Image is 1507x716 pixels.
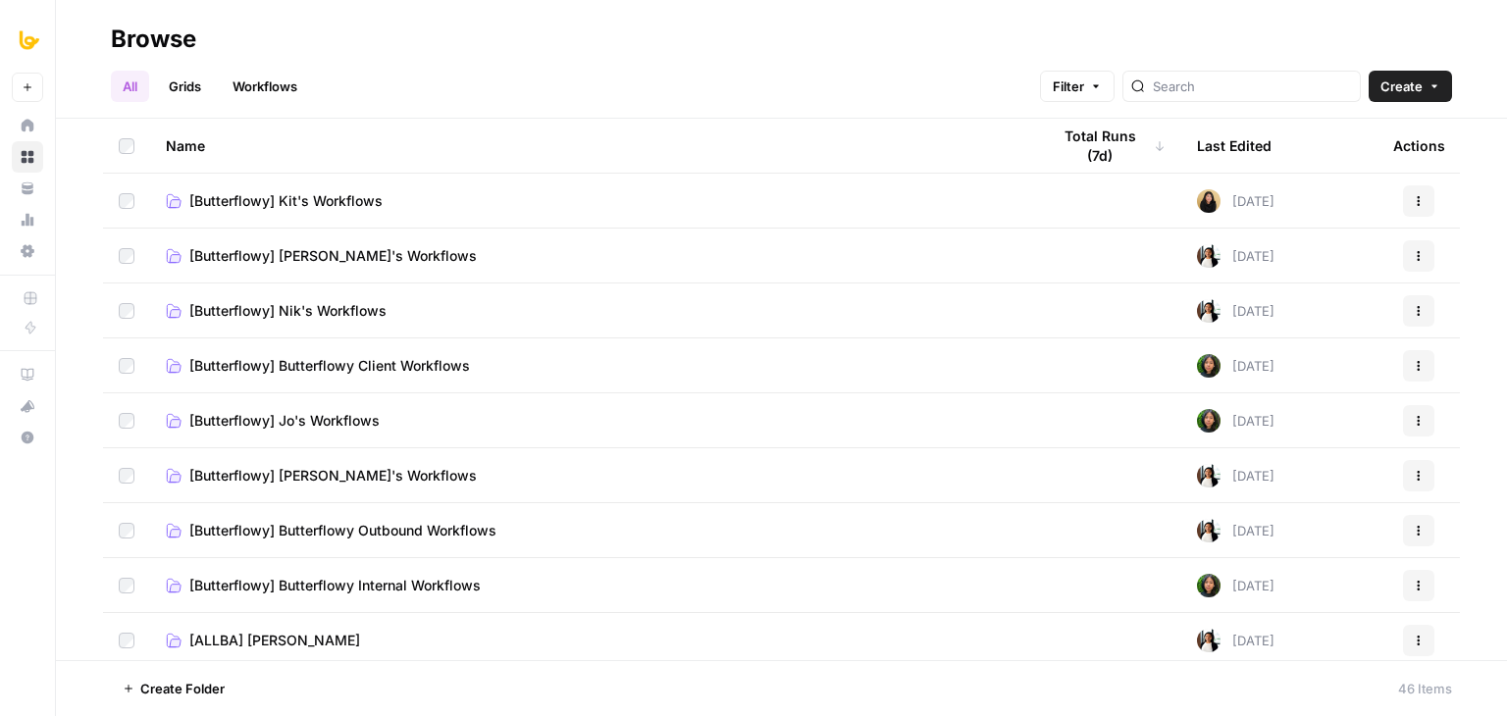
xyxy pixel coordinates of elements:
span: [Butterflowy] [PERSON_NAME]'s Workflows [189,466,477,486]
img: 71gc9am4ih21sqe9oumvmopgcasf [1197,574,1221,597]
span: [Butterflowy] Butterflowy Outbound Workflows [189,521,496,540]
a: Workflows [221,71,309,102]
button: What's new? [12,390,43,422]
div: 46 Items [1398,679,1452,698]
input: Search [1153,77,1352,96]
a: AirOps Academy [12,359,43,390]
a: Usage [12,204,43,235]
span: [Butterflowy] Kit's Workflows [189,191,383,211]
a: [Butterflowy] Kit's Workflows [166,191,1018,211]
img: fqbawrw8ase93tc2zzm3h7awsa7w [1197,299,1221,323]
img: fqbawrw8ase93tc2zzm3h7awsa7w [1197,244,1221,268]
span: [Butterflowy] Jo's Workflows [189,411,380,431]
a: [Butterflowy] Butterflowy Client Workflows [166,356,1018,376]
span: Filter [1053,77,1084,96]
button: Create Folder [111,673,236,704]
button: Create [1369,71,1452,102]
a: Browse [12,141,43,173]
div: [DATE] [1197,409,1274,433]
div: Total Runs (7d) [1050,119,1166,173]
a: [Butterflowy] Nik's Workflows [166,301,1018,321]
span: Create Folder [140,679,225,698]
div: [DATE] [1197,189,1274,213]
a: All [111,71,149,102]
a: [Butterflowy] Butterflowy Outbound Workflows [166,521,1018,540]
img: 71gc9am4ih21sqe9oumvmopgcasf [1197,409,1221,433]
img: cervoqv9gqsciyjkjsjikcyuois3 [1197,189,1221,213]
a: [Butterflowy] Jo's Workflows [166,411,1018,431]
div: [DATE] [1197,519,1274,542]
a: [Butterflowy] [PERSON_NAME]'s Workflows [166,246,1018,266]
div: [DATE] [1197,299,1274,323]
img: fqbawrw8ase93tc2zzm3h7awsa7w [1197,519,1221,542]
div: What's new? [13,391,42,421]
div: [DATE] [1197,464,1274,487]
div: Actions [1393,119,1445,173]
button: Filter [1040,71,1115,102]
span: [Butterflowy] Butterflowy Internal Workflows [189,576,481,595]
button: Help + Support [12,422,43,453]
img: All About AI Logo [12,23,47,58]
a: Settings [12,235,43,267]
span: [ALLBA] [PERSON_NAME] [189,631,360,650]
a: [ALLBA] [PERSON_NAME] [166,631,1018,650]
div: Name [166,119,1018,173]
a: [Butterflowy] [PERSON_NAME]'s Workflows [166,466,1018,486]
span: [Butterflowy] Butterflowy Client Workflows [189,356,470,376]
img: 71gc9am4ih21sqe9oumvmopgcasf [1197,354,1221,378]
span: [Butterflowy] Nik's Workflows [189,301,387,321]
img: fqbawrw8ase93tc2zzm3h7awsa7w [1197,464,1221,487]
div: [DATE] [1197,574,1274,597]
div: [DATE] [1197,629,1274,652]
div: Browse [111,24,196,55]
a: Your Data [12,173,43,204]
div: Last Edited [1197,119,1272,173]
div: [DATE] [1197,354,1274,378]
span: Create [1380,77,1423,96]
div: [DATE] [1197,244,1274,268]
a: Grids [157,71,213,102]
a: Home [12,110,43,141]
span: [Butterflowy] [PERSON_NAME]'s Workflows [189,246,477,266]
img: fqbawrw8ase93tc2zzm3h7awsa7w [1197,629,1221,652]
button: Workspace: All About AI [12,16,43,65]
a: [Butterflowy] Butterflowy Internal Workflows [166,576,1018,595]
